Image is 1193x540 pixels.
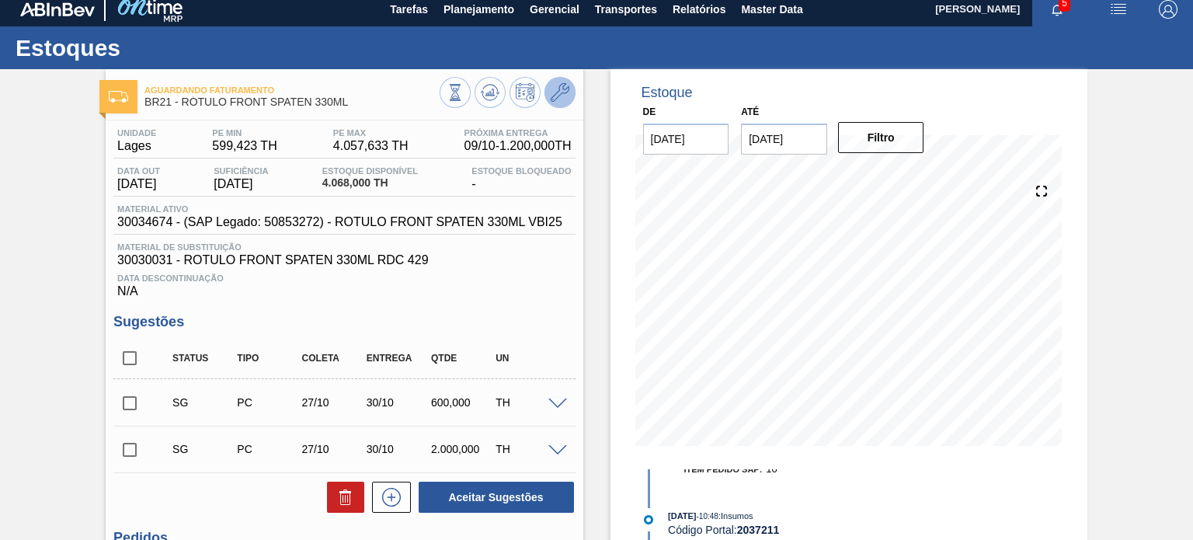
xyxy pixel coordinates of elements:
[364,482,411,513] div: Nova sugestão
[471,166,571,176] span: Estoque Bloqueado
[117,128,156,138] span: Unidade
[298,353,369,364] div: Coleta
[363,396,433,409] div: 30/10/2025
[427,353,498,364] div: Qtde
[333,128,409,138] span: PE MAX
[144,85,439,95] span: Aguardando Faturamento
[212,139,277,153] span: 599,423 TH
[117,177,160,191] span: [DATE]
[642,85,693,101] div: Estoque
[319,482,364,513] div: Excluir Sugestões
[668,511,696,521] span: [DATE]
[737,524,780,536] strong: 2037211
[718,511,753,521] span: : Insumos
[169,443,239,455] div: Sugestão Criada
[113,314,575,330] h3: Sugestões
[117,139,156,153] span: Lages
[363,353,433,364] div: Entrega
[427,396,498,409] div: 600,000
[16,39,291,57] h1: Estoques
[643,106,656,117] label: De
[492,443,562,455] div: TH
[440,77,471,108] button: Visão Geral dos Estoques
[117,253,571,267] span: 30030031 - ROTULO FRONT SPATEN 330ML RDC 429
[212,128,277,138] span: PE MIN
[113,267,575,298] div: N/A
[333,139,409,153] span: 4.057,633 TH
[475,77,506,108] button: Atualizar Gráfico
[322,166,418,176] span: Estoque Disponível
[214,177,268,191] span: [DATE]
[697,512,718,521] span: - 10:48
[741,106,759,117] label: Até
[419,482,574,513] button: Aceitar Sugestões
[684,465,763,474] span: Item pedido SAP:
[117,166,160,176] span: Data out
[741,124,827,155] input: dd/mm/yyyy
[468,166,575,191] div: -
[117,242,571,252] span: Material de Substituição
[298,443,369,455] div: 27/10/2025
[117,204,562,214] span: Material ativo
[169,353,239,364] div: Status
[117,273,571,283] span: Data Descontinuação
[117,215,562,229] span: 30034674 - (SAP Legado: 50853272) - ROTULO FRONT SPATEN 330ML VBI25
[510,77,541,108] button: Programar Estoque
[411,480,576,514] div: Aceitar Sugestões
[233,353,304,364] div: Tipo
[464,128,572,138] span: Próxima Entrega
[544,77,576,108] button: Ir ao Master Data / Geral
[492,353,562,364] div: UN
[668,524,1037,536] div: Código Portal:
[169,396,239,409] div: Sugestão Criada
[363,443,433,455] div: 30/10/2025
[427,443,498,455] div: 2.000,000
[298,396,369,409] div: 27/10/2025
[109,91,128,103] img: Ícone
[838,122,924,153] button: Filtro
[322,177,418,189] span: 4.068,000 TH
[492,396,562,409] div: TH
[644,515,653,524] img: atual
[233,396,304,409] div: Pedido de Compra
[766,463,777,475] span: 10
[214,166,268,176] span: Suficiência
[464,139,572,153] span: 09/10 - 1.200,000 TH
[20,2,95,16] img: TNhmsLtSVTkK8tSr43FrP2fwEKptu5GPRR3wAAAABJRU5ErkJggg==
[233,443,304,455] div: Pedido de Compra
[144,96,439,108] span: BR21 - RÓTULO FRONT SPATEN 330ML
[643,124,729,155] input: dd/mm/yyyy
